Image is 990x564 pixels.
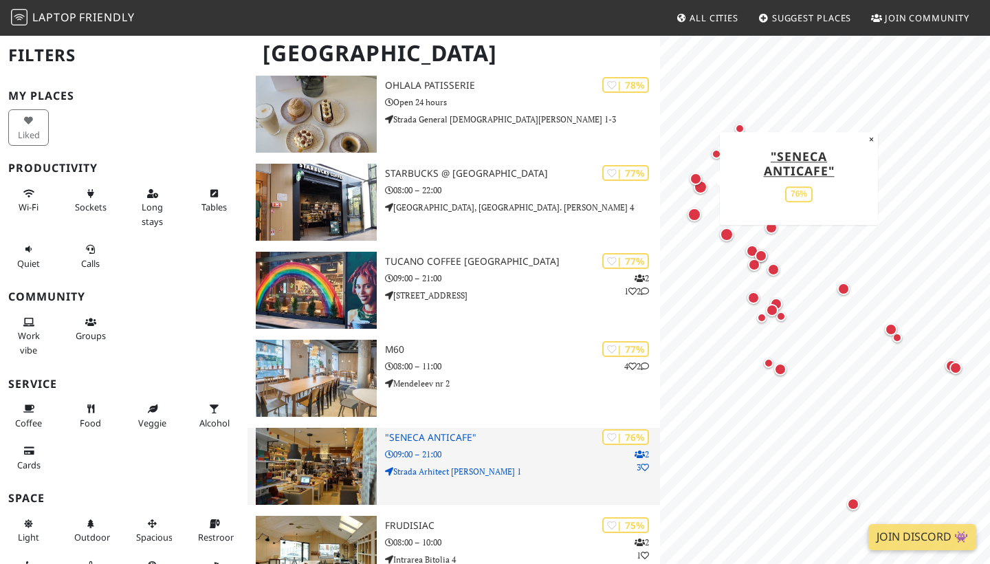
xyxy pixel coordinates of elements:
[194,398,234,434] button: Alcohol
[70,398,111,434] button: Food
[132,512,173,549] button: Spacious
[256,252,377,329] img: Tucano Coffee Zimbabwe
[256,164,377,241] img: Starbucks @ ParkLake Shopping Center
[764,148,835,179] a: "Seneca Anticafe"
[256,428,377,505] img: "Seneca Anticafe"
[8,238,49,274] button: Quiet
[385,448,660,461] p: 09:00 – 21:00
[247,76,660,153] a: OhLala Patisserie | 78% OhLala Patisserie Open 24 hours Strada General [DEMOGRAPHIC_DATA][PERSON_...
[773,308,789,325] div: Map marker
[136,531,173,543] span: Spacious
[76,329,106,342] span: Group tables
[74,531,110,543] span: Outdoor area
[624,360,649,373] p: 4 2
[602,341,649,357] div: | 77%
[635,448,649,474] p: 2 3
[718,209,734,226] div: Map marker
[194,182,234,219] button: Tables
[772,12,852,24] span: Suggest Places
[708,146,725,162] div: Map marker
[385,344,660,356] h3: M60
[132,398,173,434] button: Veggie
[602,165,649,181] div: | 77%
[947,359,965,377] div: Map marker
[385,465,660,478] p: Strada Arhitect [PERSON_NAME] 1
[142,201,163,227] span: Long stays
[79,10,134,25] span: Friendly
[8,311,49,361] button: Work vibe
[8,89,239,102] h3: My Places
[866,6,975,30] a: Join Community
[752,247,770,265] div: Map marker
[385,168,660,180] h3: Starbucks @ [GEOGRAPHIC_DATA]
[762,219,780,237] div: Map marker
[670,6,744,30] a: All Cities
[602,517,649,533] div: | 75%
[8,290,239,303] h3: Community
[198,531,239,543] span: Restroom
[8,440,49,476] button: Cards
[602,429,649,445] div: | 76%
[865,132,878,147] button: Close popup
[256,76,377,153] img: OhLala Patisserie
[771,360,789,378] div: Map marker
[687,170,705,188] div: Map marker
[635,536,649,562] p: 2 1
[70,238,111,274] button: Calls
[691,177,710,197] div: Map marker
[70,512,111,549] button: Outdoor
[19,201,38,213] span: Stable Wi-Fi
[247,340,660,417] a: M60 | 77% 42 M60 08:00 – 11:00 Mendeleev nr 2
[602,253,649,269] div: | 77%
[18,531,39,543] span: Natural light
[760,355,777,371] div: Map marker
[690,12,738,24] span: All Cities
[763,301,781,319] div: Map marker
[32,10,77,25] span: Laptop
[8,182,49,219] button: Wi-Fi
[138,417,166,429] span: Veggie
[385,201,660,214] p: [GEOGRAPHIC_DATA], [GEOGRAPHIC_DATA]. [PERSON_NAME] 4
[785,186,813,202] div: 76%
[132,182,173,232] button: Long stays
[194,512,234,549] button: Restroom
[70,182,111,219] button: Sockets
[8,512,49,549] button: Light
[17,459,41,471] span: Credit cards
[252,34,657,72] h1: [GEOGRAPHIC_DATA]
[753,310,770,326] div: Map marker
[745,256,763,274] div: Map marker
[201,201,227,213] span: Work-friendly tables
[8,162,239,175] h3: Productivity
[17,257,40,270] span: Quiet
[624,272,649,298] p: 2 1 2
[8,378,239,391] h3: Service
[385,272,660,285] p: 09:00 – 21:00
[199,417,230,429] span: Alcohol
[943,357,960,375] div: Map marker
[385,520,660,532] h3: Frudisiac
[8,34,239,76] h2: Filters
[70,311,111,347] button: Groups
[767,295,785,313] div: Map marker
[889,329,905,346] div: Map marker
[385,96,660,109] p: Open 24 hours
[885,12,969,24] span: Join Community
[8,492,239,505] h3: Space
[882,321,900,338] div: Map marker
[731,120,748,137] div: Map marker
[385,289,660,302] p: [STREET_ADDRESS]
[385,113,660,126] p: Strada General [DEMOGRAPHIC_DATA][PERSON_NAME] 1-3
[385,377,660,390] p: Mendeleev nr 2
[685,205,704,224] div: Map marker
[81,257,100,270] span: Video/audio calls
[745,289,762,307] div: Map marker
[11,6,135,30] a: LaptopFriendly LaptopFriendly
[75,201,107,213] span: Power sockets
[247,164,660,241] a: Starbucks @ ParkLake Shopping Center | 77% Starbucks @ [GEOGRAPHIC_DATA] 08:00 – 22:00 [GEOGRAPHI...
[247,428,660,505] a: "Seneca Anticafe" | 76% 23 "Seneca Anticafe" 09:00 – 21:00 Strada Arhitect [PERSON_NAME] 1
[11,9,27,25] img: LaptopFriendly
[80,417,101,429] span: Food
[8,398,49,434] button: Coffee
[743,242,761,260] div: Map marker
